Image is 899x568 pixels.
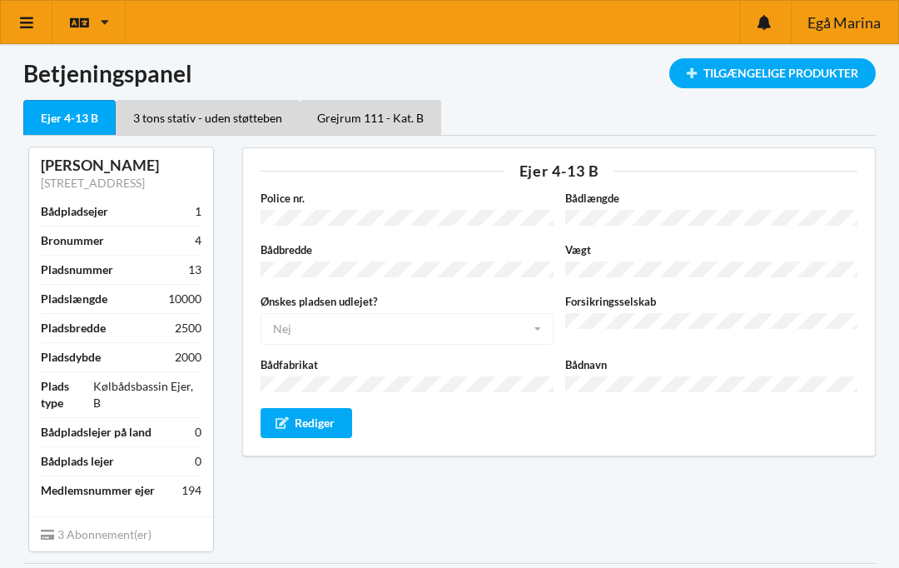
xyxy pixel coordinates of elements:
[261,356,554,373] label: Bådfabrikat
[261,242,554,258] label: Bådbredde
[41,320,106,336] div: Pladsbredde
[41,176,145,190] a: [STREET_ADDRESS]
[300,100,441,135] div: Grejrum 111 - Kat. B
[195,232,201,249] div: 4
[41,203,108,220] div: Bådpladsejer
[195,424,201,441] div: 0
[23,100,116,136] div: Ejer 4-13 B
[188,262,201,278] div: 13
[565,190,858,207] label: Bådlængde
[41,232,104,249] div: Bronummer
[41,156,201,175] div: [PERSON_NAME]
[41,262,113,278] div: Pladsnummer
[41,291,107,307] div: Pladslængde
[175,349,201,366] div: 2000
[168,291,201,307] div: 10000
[261,408,352,438] div: Rediger
[41,453,114,470] div: Bådplads lejer
[181,482,201,499] div: 194
[41,349,101,366] div: Pladsdybde
[93,378,201,411] div: Kølbådsbassin Ejer, B
[261,190,554,207] label: Police nr.
[261,293,554,310] label: Ønskes pladsen udlejet?
[195,453,201,470] div: 0
[807,15,881,30] span: Egå Marina
[195,203,201,220] div: 1
[23,58,876,88] h1: Betjeningspanel
[41,527,151,541] span: 3 Abonnement(er)
[116,100,300,135] div: 3 tons stativ - uden støtteben
[669,58,876,88] div: Tilgængelige Produkter
[565,356,858,373] label: Bådnavn
[565,242,858,258] label: Vægt
[565,293,858,310] label: Forsikringsselskab
[41,482,155,499] div: Medlemsnummer ejer
[41,424,151,441] div: Bådpladslejer på land
[261,163,857,178] div: Ejer 4-13 B
[41,378,93,411] div: Plads type
[175,320,201,336] div: 2500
